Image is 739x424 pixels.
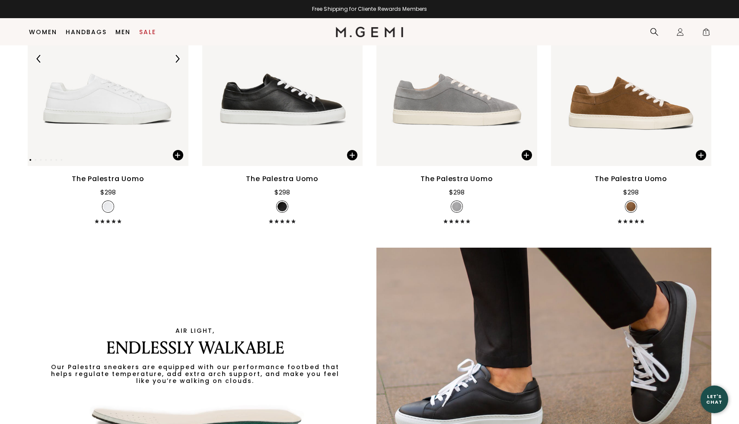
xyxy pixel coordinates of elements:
img: v_11652_SWATCH_50x.jpg [626,202,636,211]
div: AIR LIGHT, [49,327,341,334]
div: The Palestra Uomo [595,174,667,184]
img: v_11655_SWATCH_50x.jpg [103,202,113,211]
img: Previous Arrow [35,55,43,63]
div: The Palestra Uomo [72,174,144,184]
div: $298 [274,187,290,198]
div: The Palestra Uomo [246,174,319,184]
a: Sale [139,29,156,35]
span: 1 [702,29,710,38]
div: Our Palestra sneakers are equipped with our performance footbed that helps regulate temperature, ... [49,363,341,384]
img: M.Gemi [336,27,404,37]
div: $298 [623,187,639,198]
div: ENDLESSLY WALKABLE [49,338,341,358]
img: Next Arrow [173,55,181,63]
div: $298 [449,187,465,198]
img: v_11653_SWATCH_50x.jpg [452,202,462,211]
div: $298 [100,187,116,198]
div: The Palestra Uomo [420,174,493,184]
a: Men [115,29,131,35]
div: Let's Chat [701,394,728,405]
a: Handbags [66,29,107,35]
a: Women [29,29,57,35]
img: v_11654_SWATCH_50x.jpg [277,202,287,211]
